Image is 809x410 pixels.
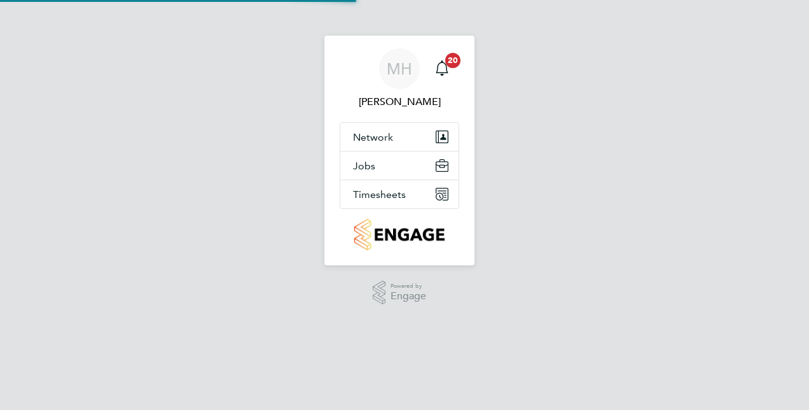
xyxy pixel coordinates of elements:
[387,60,412,77] span: MH
[340,48,459,110] a: MH[PERSON_NAME]
[340,94,459,110] span: Matt Hugo
[340,152,459,180] button: Jobs
[354,219,444,250] img: countryside-properties-logo-retina.png
[429,48,455,89] a: 20
[445,53,460,68] span: 20
[340,123,459,151] button: Network
[391,281,426,292] span: Powered by
[340,219,459,250] a: Go to home page
[353,188,406,201] span: Timesheets
[324,36,474,265] nav: Main navigation
[353,131,393,143] span: Network
[340,180,459,208] button: Timesheets
[373,281,427,305] a: Powered byEngage
[353,160,375,172] span: Jobs
[391,291,426,302] span: Engage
